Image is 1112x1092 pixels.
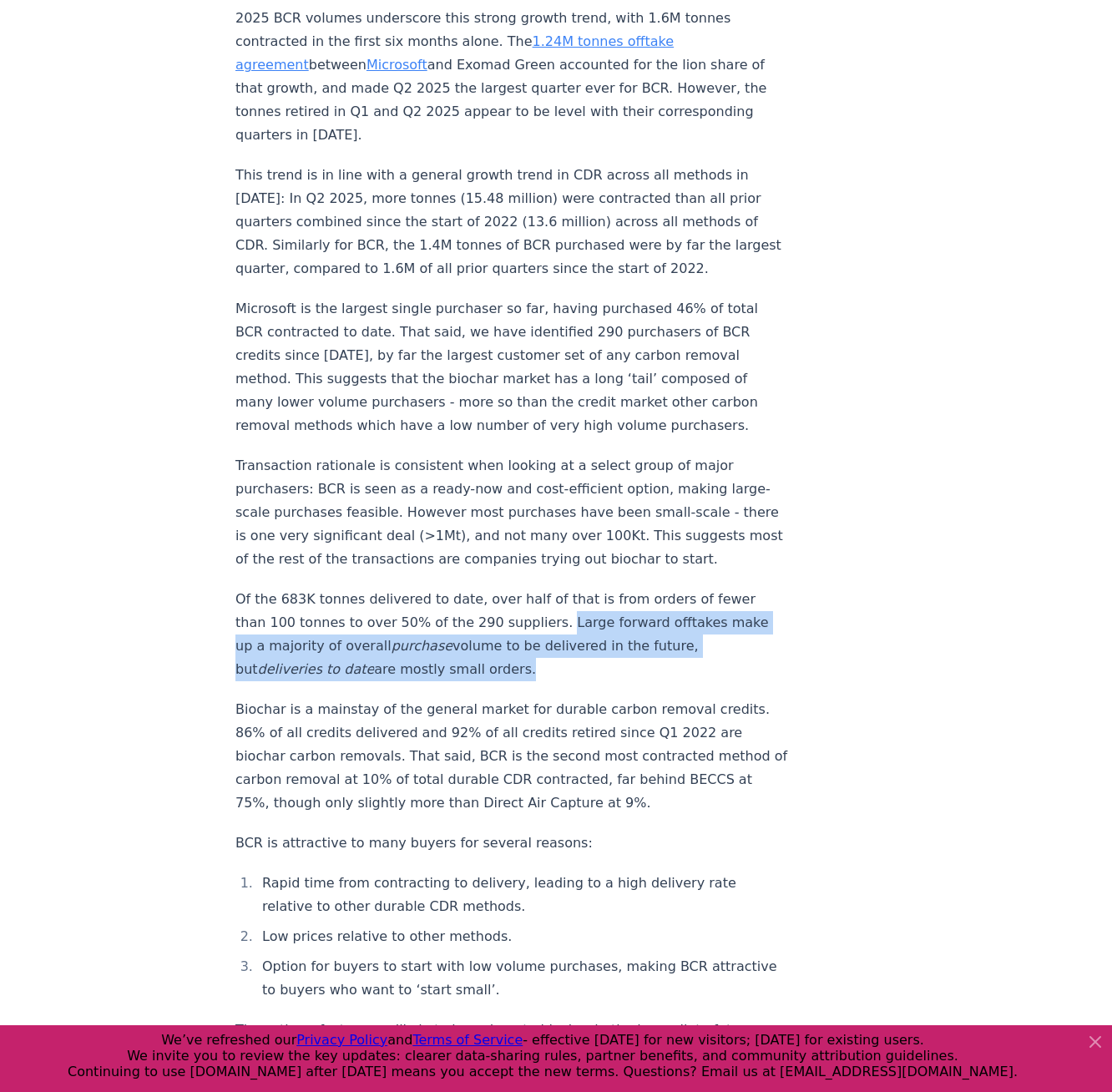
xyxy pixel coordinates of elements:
[235,164,788,281] p: This trend is in line with a general growth trend in CDR across all methods in [DATE]: In Q2 2025...
[257,955,788,1002] li: Option for buyers to start with low volume purchases, making BCR attractive to buyers who want to...
[326,661,374,677] em: to date
[235,297,788,437] p: Microsoft is the largest single purchaser so far, having purchased 46% of total BCR contracted to...
[235,7,788,147] p: 2025 BCR volumes underscore this strong growth trend, with 1.6M tonnes contracted in the first si...
[257,872,788,918] li: Rapid time from contracting to delivery, leading to a high delivery rate relative to other durabl...
[235,588,788,681] p: Of the 683K tonnes delivered to date, over half of that is from orders of fewer than 100 tonnes t...
[257,925,788,948] li: Low prices relative to other methods.
[235,1019,788,1065] p: These three factors are likely to be unique to biochar in the immediate future, suggesting the tr...
[392,638,452,654] em: purchase
[258,661,322,677] em: deliveries
[235,698,788,815] p: Biochar is a mainstay of the general market for durable carbon removal credits. 86% of all credit...
[366,57,427,73] a: Microsoft
[235,454,788,571] p: Transaction rationale is consistent when looking at a select group of major purchasers: BCR is se...
[235,832,788,855] p: BCR is attractive to many buyers for several reasons:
